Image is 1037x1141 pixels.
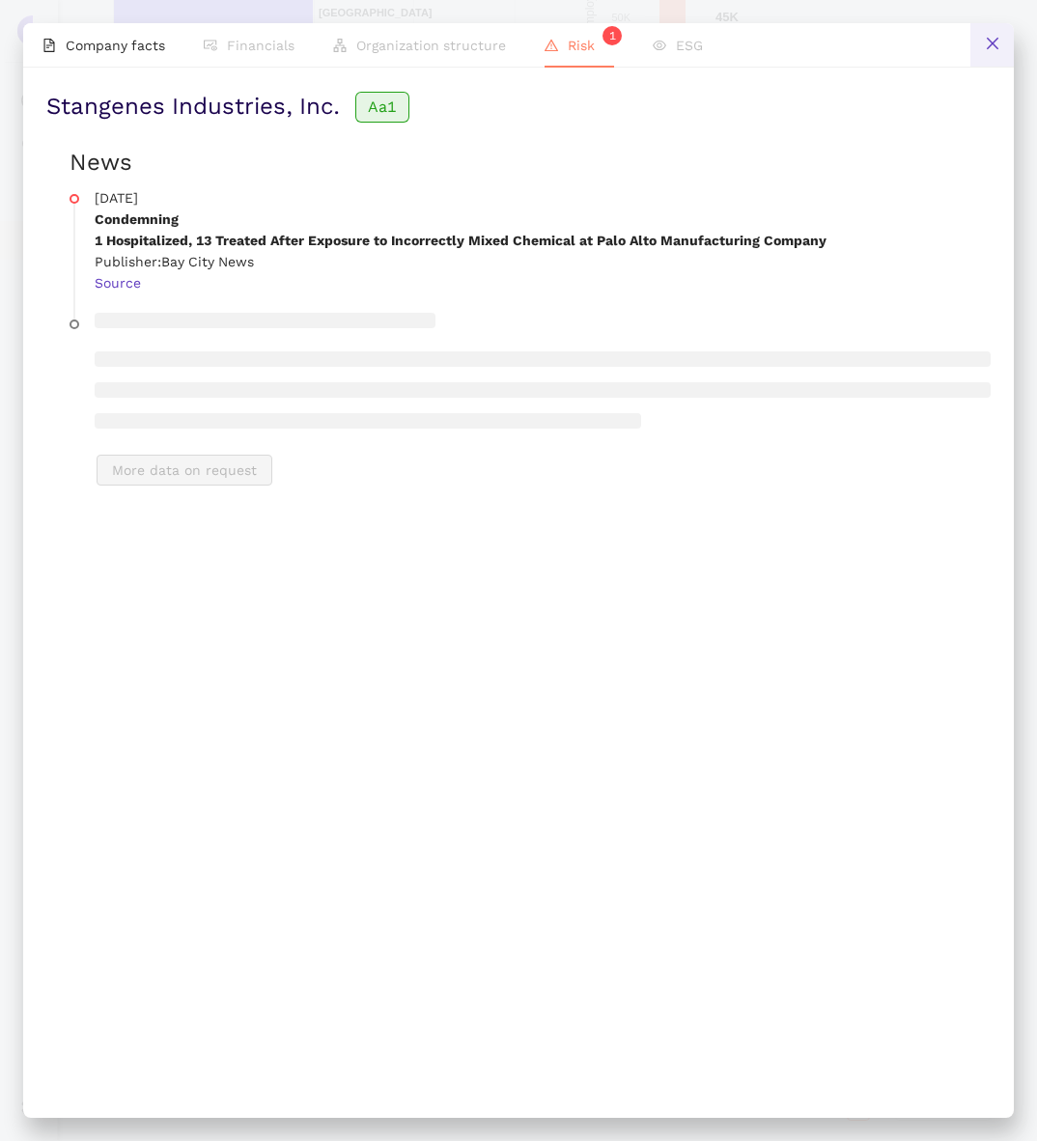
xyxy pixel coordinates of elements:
[609,29,616,42] span: 1
[97,455,272,486] button: More data on request
[676,38,703,53] span: ESG
[355,92,409,123] span: Aa1
[653,39,666,52] span: eye
[333,39,347,52] span: apartment
[95,230,991,251] p: 1 Hospitalized, 13 Treated After Exposure to Incorrectly Mixed Chemical at Palo Alto Manufacturin...
[356,38,506,53] span: Organization structure
[568,38,614,53] span: Risk
[970,23,1014,67] button: close
[95,187,991,209] p: [DATE]
[95,251,991,272] p: Publisher: Bay City News
[66,38,165,53] span: Company facts
[545,39,558,52] span: warning
[95,209,991,230] p: Condemning
[204,39,217,52] span: fund-view
[46,91,340,124] span: Stangenes Industries, Inc.
[227,38,294,53] span: Financials
[985,36,1000,51] span: close
[70,147,991,180] h2: News
[603,26,622,45] sup: 1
